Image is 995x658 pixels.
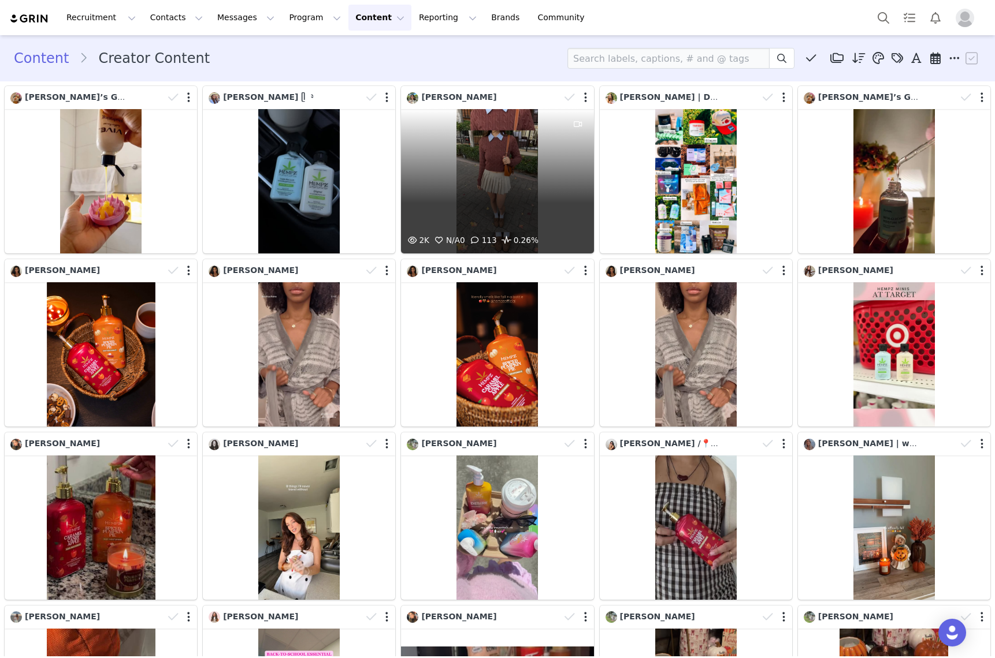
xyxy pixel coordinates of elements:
img: placeholder-profile.jpg [956,9,974,27]
img: d3338d5b-abb8-4d93-a221-7d1e5ce6ff52--s.jpg [606,266,617,277]
img: d3338d5b-abb8-4d93-a221-7d1e5ce6ff52--s.jpg [10,266,22,277]
div: Open Intercom Messenger [938,619,966,646]
span: [PERSON_NAME] [818,612,893,621]
span: [PERSON_NAME] | wellness • self care [818,439,992,448]
button: Program [282,5,348,31]
span: [PERSON_NAME] [223,266,298,275]
span: 0 [432,235,465,245]
span: 2K [405,235,429,245]
a: Community [531,5,597,31]
span: [PERSON_NAME] [620,612,695,621]
img: 3ff8eb67-aefb-4b30-8e9c-298c8879c539.jpg [209,611,220,623]
span: [PERSON_NAME] [818,266,893,275]
span: [PERSON_NAME]’s Glow Diaries✨🎀 [818,92,981,102]
span: [PERSON_NAME] [421,612,496,621]
span: [PERSON_NAME] [421,92,496,102]
button: Reporting [412,5,484,31]
img: 6a21ac00-798c-4bee-a760-039afa812913--s.jpg [407,92,418,104]
img: 296c2abc-90de-49e9-b84a-16409a1393c9.jpg [804,439,815,450]
a: Content [14,48,79,69]
img: 981d5ae5-7358-4e84-97c7-d10be71f42e2.jpg [10,439,22,450]
img: f32159e9-9a44-4bd4-9dd5-1884d4878d60.jpg [606,92,617,104]
button: Contacts [143,5,210,31]
img: ba2f798f-b3ab-462a-aa5a-f3d0d6c04678.jpg [606,611,617,623]
span: [PERSON_NAME]’s Glow Diaries✨🎀 [25,92,188,102]
img: grin logo [9,13,50,24]
span: [PERSON_NAME] [25,439,100,448]
span: [PERSON_NAME] [421,266,496,275]
span: 0.26% [500,234,539,248]
span: [PERSON_NAME] [223,439,298,448]
img: a5359b45-f9cd-47ca-a8ad-f1d353b1cc32--s.jpg [804,266,815,277]
span: [PERSON_NAME] [421,439,496,448]
button: Notifications [923,5,948,31]
span: N/A [432,235,460,245]
img: 7fbccc47-f80d-41b4-a9bd-f501bcdd2a6a.jpg [209,92,220,104]
img: 6de7c4f1-b5f7-46a3-acae-94dd1495687b--s.jpg [606,439,617,450]
span: [PERSON_NAME] [25,612,100,621]
img: 981d5ae5-7358-4e84-97c7-d10be71f42e2.jpg [407,611,418,623]
img: d8e81f28-a8df-4377-a52c-d9e1a36464ae.jpg [10,611,22,623]
span: [PERSON_NAME] [25,266,100,275]
span: [PERSON_NAME] [223,612,298,621]
button: Profile [949,9,986,27]
img: d3338d5b-abb8-4d93-a221-7d1e5ce6ff52--s.jpg [407,266,418,277]
button: Messages [210,5,281,31]
img: 047fd314-0a0f-4d31-a7fc-45f1c057c8c6--s.jpg [10,92,22,104]
button: Content [348,5,411,31]
img: 047fd314-0a0f-4d31-a7fc-45f1c057c8c6--s.jpg [804,92,815,104]
img: ba2f798f-b3ab-462a-aa5a-f3d0d6c04678.jpg [804,611,815,623]
img: 4880e587-64dd-4318-83ba-9dd1cbd6a373.jpg [209,439,220,450]
span: [PERSON_NAME] [620,266,695,275]
span: [PERSON_NAME] ᥫ᭡ [223,92,313,102]
button: Recruitment [60,5,143,31]
a: Brands [484,5,530,31]
span: 113 [468,235,497,245]
button: Search [871,5,896,31]
img: d3338d5b-abb8-4d93-a221-7d1e5ce6ff52--s.jpg [209,266,220,277]
span: [PERSON_NAME] /📍oc/[GEOGRAPHIC_DATA] [620,439,819,448]
input: Search labels, captions, # and @ tags [567,48,770,69]
img: ba2f798f-b3ab-462a-aa5a-f3d0d6c04678.jpg [407,439,418,450]
a: Tasks [897,5,922,31]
